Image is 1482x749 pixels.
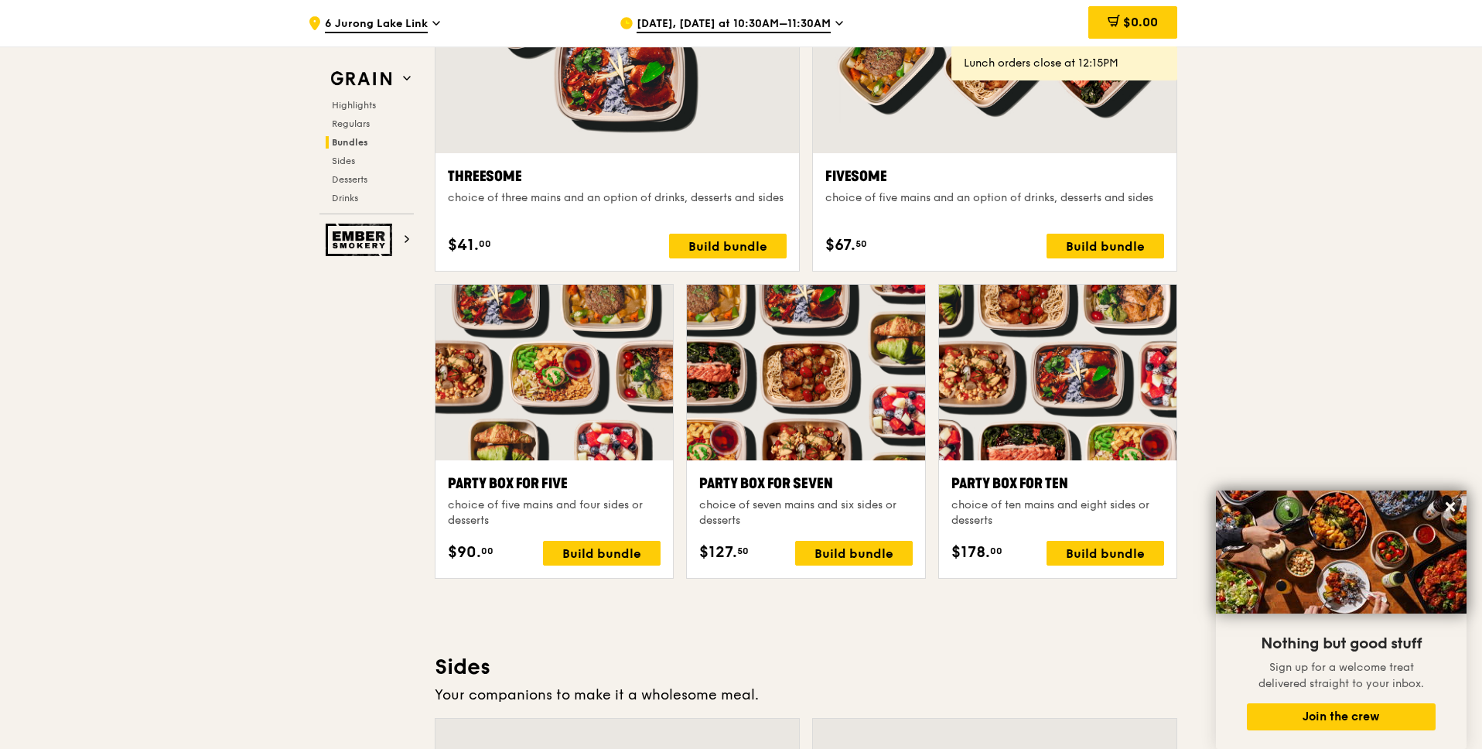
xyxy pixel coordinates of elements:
[1216,491,1467,614] img: DSC07876-Edit02-Large.jpeg
[951,498,1164,528] div: choice of ten mains and eight sides or desserts
[332,156,355,166] span: Sides
[448,541,481,564] span: $90.
[448,234,479,257] span: $41.
[481,545,493,557] span: 00
[825,166,1164,187] div: Fivesome
[1258,661,1424,690] span: Sign up for a welcome treat delivered straight to your inbox.
[825,234,855,257] span: $67.
[1247,703,1436,730] button: Join the crew
[825,190,1164,206] div: choice of five mains and an option of drinks, desserts and sides
[964,56,1165,71] div: Lunch orders close at 12:15PM
[855,238,867,250] span: 50
[951,541,990,564] span: $178.
[332,137,368,148] span: Bundles
[543,541,661,566] div: Build bundle
[1438,494,1463,519] button: Close
[435,653,1177,681] h3: Sides
[737,545,749,557] span: 50
[699,473,912,494] div: Party Box for Seven
[669,234,787,258] div: Build bundle
[332,174,367,185] span: Desserts
[1047,541,1164,566] div: Build bundle
[332,100,376,111] span: Highlights
[1123,15,1158,29] span: $0.00
[1047,234,1164,258] div: Build bundle
[699,498,912,528] div: choice of seven mains and six sides or desserts
[1261,634,1422,653] span: Nothing but good stuff
[448,498,661,528] div: choice of five mains and four sides or desserts
[325,16,428,33] span: 6 Jurong Lake Link
[479,238,491,250] span: 00
[448,473,661,494] div: Party Box for Five
[699,541,737,564] span: $127.
[448,166,787,187] div: Threesome
[951,473,1164,494] div: Party Box for Ten
[448,190,787,206] div: choice of three mains and an option of drinks, desserts and sides
[435,684,1177,706] div: Your companions to make it a wholesome meal.
[332,118,370,129] span: Regulars
[637,16,831,33] span: [DATE], [DATE] at 10:30AM–11:30AM
[990,545,1002,557] span: 00
[326,65,397,93] img: Grain web logo
[326,224,397,256] img: Ember Smokery web logo
[332,193,358,203] span: Drinks
[795,541,913,566] div: Build bundle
